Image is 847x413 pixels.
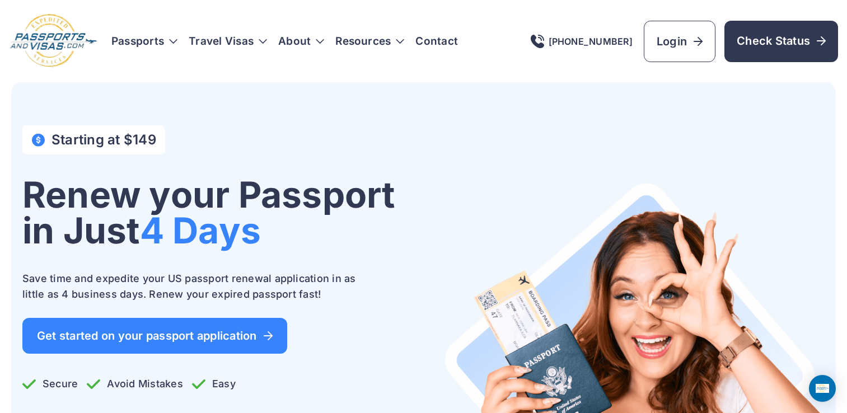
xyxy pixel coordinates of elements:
[809,375,836,402] div: Open Intercom Messenger
[724,21,838,62] a: Check Status
[737,33,826,49] span: Check Status
[87,376,182,392] p: Avoid Mistakes
[335,36,404,47] h3: Resources
[37,330,273,341] span: Get started on your passport application
[189,36,267,47] h3: Travel Visas
[657,34,703,49] span: Login
[22,271,369,302] p: Save time and expedite your US passport renewal application in as little as 4 business days. Rene...
[415,36,458,47] a: Contact
[531,35,633,48] a: [PHONE_NUMBER]
[22,376,78,392] p: Secure
[278,36,311,47] a: About
[22,177,395,248] h1: Renew your Passport in Just
[52,132,156,148] h4: Starting at $149
[140,209,261,252] span: 4 Days
[644,21,715,62] a: Login
[22,318,287,354] a: Get started on your passport application
[9,13,98,69] img: Logo
[111,36,177,47] h3: Passports
[192,376,236,392] p: Easy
